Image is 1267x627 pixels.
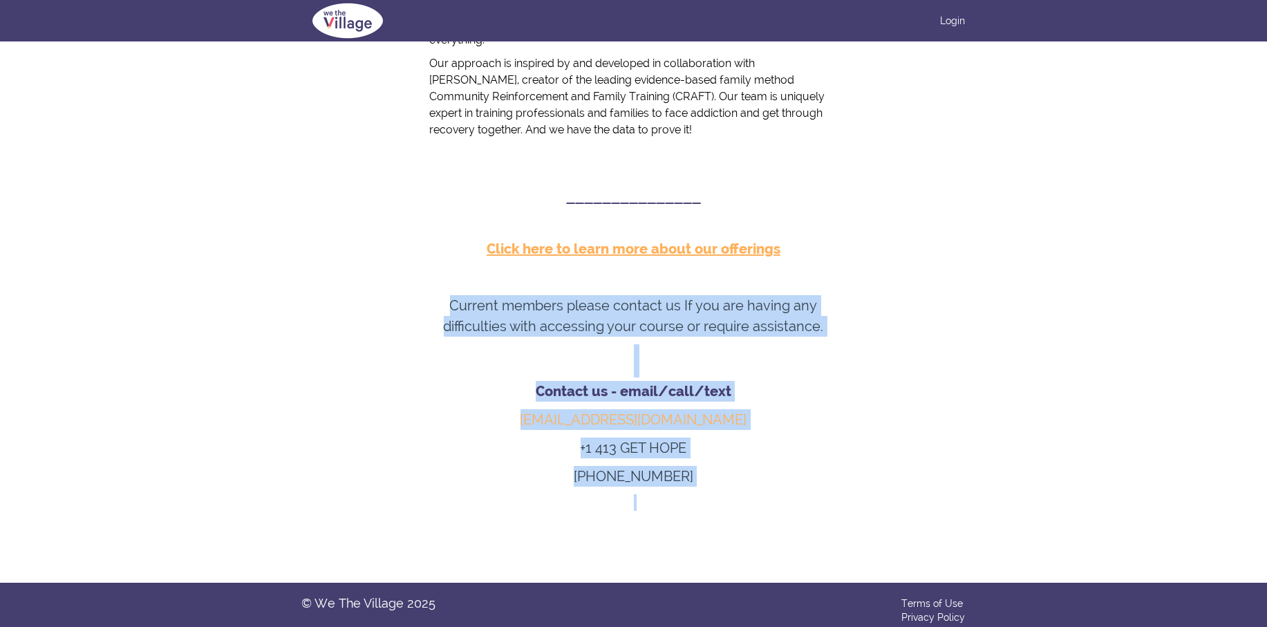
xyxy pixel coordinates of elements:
a: Click here to learn more about our offering [487,241,773,257]
a: Login [941,14,966,28]
a: [EMAIL_ADDRESS][DOMAIN_NAME] [520,411,747,428]
span: Our approach is inspired by and developed in collaboration with [PERSON_NAME], creator of the lea... [430,57,825,136]
span: _______________ [566,182,701,207]
a: s [773,241,780,257]
li: © We The Village 2025 [302,597,436,610]
a: Terms of Use [902,598,964,609]
h5: +1 413 GET HOPE [430,438,838,458]
span: [PHONE_NUMBER] [574,468,693,485]
a: Privacy Policy [902,612,966,623]
strong: Contact us - email/call/text [536,383,731,400]
h5: Current members please contact us If you are having any difficulties with accessing your course o... [430,295,838,337]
